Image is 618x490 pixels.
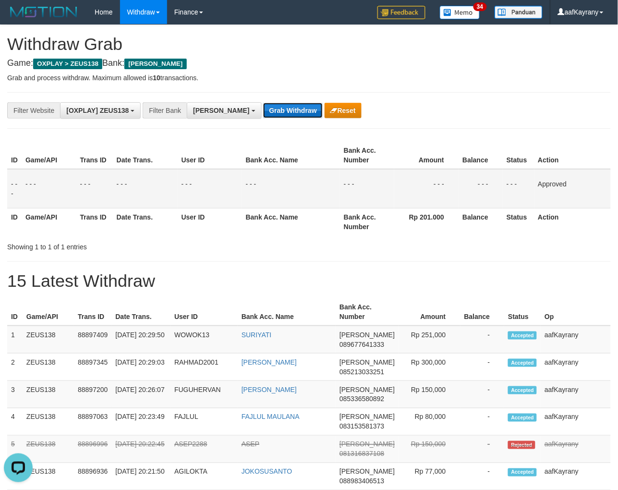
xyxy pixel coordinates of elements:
[242,331,272,339] a: SURIYATI
[113,142,178,169] th: Date Trans.
[7,142,22,169] th: ID
[377,6,425,19] img: Feedback.jpg
[178,142,242,169] th: User ID
[193,107,249,114] span: [PERSON_NAME]
[504,298,541,326] th: Status
[242,208,340,235] th: Bank Acc. Name
[399,326,460,354] td: Rp 251,000
[4,4,33,33] button: Open LiveChat chat widget
[339,386,395,393] span: [PERSON_NAME]
[111,354,170,381] td: [DATE] 20:29:03
[74,326,111,354] td: 88897409
[111,408,170,436] td: [DATE] 20:23:49
[111,436,170,463] td: [DATE] 20:22:45
[541,298,611,326] th: Op
[76,142,113,169] th: Trans ID
[541,326,611,354] td: aafKayrany
[22,142,76,169] th: Game/API
[460,326,505,354] td: -
[111,381,170,408] td: [DATE] 20:26:07
[7,271,611,291] h1: 15 Latest Withdraw
[23,298,74,326] th: Game/API
[394,208,459,235] th: Rp 201.000
[541,381,611,408] td: aafKayrany
[339,450,384,458] span: Copy 081316837108 to clipboard
[340,169,394,208] td: - - -
[7,169,22,208] td: - - -
[7,102,60,119] div: Filter Website
[7,59,611,68] h4: Game: Bank:
[111,326,170,354] td: [DATE] 20:29:50
[74,298,111,326] th: Trans ID
[23,381,74,408] td: ZEUS138
[534,142,611,169] th: Action
[339,478,384,485] span: Copy 088983406513 to clipboard
[170,326,238,354] td: WOWOK13
[23,436,74,463] td: ZEUS138
[440,6,480,19] img: Button%20Memo.svg
[339,441,395,448] span: [PERSON_NAME]
[74,381,111,408] td: 88897200
[74,354,111,381] td: 88897345
[7,35,611,54] h1: Withdraw Grab
[33,59,102,69] span: OXPLAY > ZEUS138
[339,395,384,403] span: Copy 085336580892 to clipboard
[242,413,300,421] a: FAJLUL MAULANA
[339,341,384,348] span: Copy 089677641333 to clipboard
[325,103,362,118] button: Reset
[339,358,395,366] span: [PERSON_NAME]
[508,386,537,394] span: Accepted
[541,354,611,381] td: aafKayrany
[503,142,534,169] th: Status
[74,408,111,436] td: 88897063
[508,359,537,367] span: Accepted
[7,73,611,83] p: Grab and process withdraw. Maximum allowed is transactions.
[336,298,399,326] th: Bank Acc. Number
[242,142,340,169] th: Bank Acc. Name
[534,169,611,208] td: Approved
[170,408,238,436] td: FAJLUL
[7,436,23,463] td: 5
[399,298,460,326] th: Amount
[460,354,505,381] td: -
[113,208,178,235] th: Date Trans.
[508,468,537,477] span: Accepted
[242,358,297,366] a: [PERSON_NAME]
[111,298,170,326] th: Date Trans.
[170,381,238,408] td: FUGUHERVAN
[7,298,23,326] th: ID
[339,413,395,421] span: [PERSON_NAME]
[508,441,535,449] span: Rejected
[503,208,534,235] th: Status
[541,408,611,436] td: aafKayrany
[495,6,543,19] img: panduan.png
[399,354,460,381] td: Rp 300,000
[178,208,242,235] th: User ID
[503,169,534,208] td: - - -
[76,208,113,235] th: Trans ID
[541,436,611,463] td: aafKayrany
[22,208,76,235] th: Game/API
[473,2,486,11] span: 34
[23,326,74,354] td: ZEUS138
[7,408,23,436] td: 4
[7,5,80,19] img: MOTION_logo.png
[7,238,250,252] div: Showing 1 to 1 of 1 entries
[394,142,459,169] th: Amount
[22,169,76,208] td: - - -
[340,142,394,169] th: Bank Acc. Number
[459,208,503,235] th: Balance
[460,381,505,408] td: -
[113,169,178,208] td: - - -
[339,468,395,476] span: [PERSON_NAME]
[263,103,322,118] button: Grab Withdraw
[187,102,261,119] button: [PERSON_NAME]
[60,102,141,119] button: [OXPLAY] ZEUS138
[7,208,22,235] th: ID
[23,408,74,436] td: ZEUS138
[170,298,238,326] th: User ID
[7,381,23,408] td: 3
[7,354,23,381] td: 2
[534,208,611,235] th: Action
[124,59,186,69] span: [PERSON_NAME]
